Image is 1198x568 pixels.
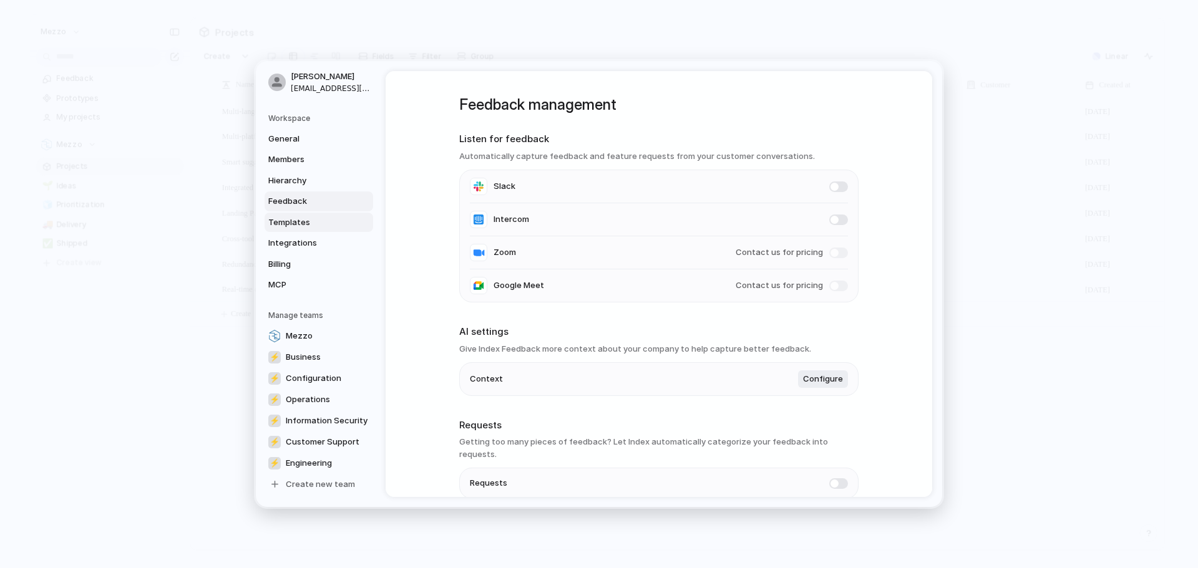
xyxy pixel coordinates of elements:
h3: Automatically capture feedback and feature requests from your customer conversations. [459,150,859,163]
span: Slack [494,180,515,193]
div: ⚡ [268,457,281,469]
a: MCP [265,275,373,295]
span: Hierarchy [268,175,348,187]
span: Billing [268,258,348,271]
span: Feedback [268,195,348,208]
h3: Give Index Feedback more context about your company to help capture better feedback. [459,343,859,355]
a: ⚡Configuration [265,368,373,388]
span: Mezzo [286,330,313,342]
span: Contact us for pricing [736,246,823,259]
a: Create new team [265,474,373,494]
a: Feedback [265,191,373,211]
a: Members [265,150,373,170]
button: Configure [798,370,848,388]
span: Intercom [494,213,529,226]
h2: AI settings [459,325,859,339]
span: Operations [286,393,330,406]
span: Members [268,153,348,166]
div: ⚡ [268,372,281,385]
a: Billing [265,254,373,274]
span: Configuration [286,372,341,385]
a: Hierarchy [265,171,373,191]
a: ⚡Customer Support [265,432,373,452]
span: Requests [470,477,507,489]
a: Integrations [265,233,373,253]
h2: Listen for feedback [459,132,859,147]
h3: Getting too many pieces of feedback? Let Index automatically categorize your feedback into requests. [459,436,859,460]
a: General [265,129,373,149]
a: ⚡Operations [265,390,373,410]
span: Create new team [286,478,355,491]
a: ⚡Information Security [265,411,373,431]
span: Google Meet [494,279,544,292]
div: ⚡ [268,436,281,448]
div: ⚡ [268,393,281,406]
span: [EMAIL_ADDRESS][DOMAIN_NAME] [291,83,371,94]
a: Mezzo [265,326,373,346]
a: ⚡Engineering [265,453,373,473]
h5: Workspace [268,113,373,124]
span: MCP [268,279,348,291]
span: Context [470,373,503,385]
span: Information Security [286,415,368,427]
span: Engineering [286,457,332,469]
h5: Manage teams [268,310,373,321]
span: Customer Support [286,436,359,448]
div: ⚡ [268,415,281,427]
div: ⚡ [268,351,281,363]
span: Configure [803,373,843,385]
a: Templates [265,213,373,233]
span: [PERSON_NAME] [291,70,371,83]
span: Zoom [494,246,516,259]
a: [PERSON_NAME][EMAIL_ADDRESS][DOMAIN_NAME] [265,67,373,98]
span: Contact us for pricing [736,279,823,292]
h1: Feedback management [459,94,859,116]
a: ⚡Business [265,347,373,367]
span: Business [286,351,321,363]
span: Templates [268,216,348,229]
span: General [268,133,348,145]
h2: Requests [459,418,859,433]
span: Integrations [268,237,348,249]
